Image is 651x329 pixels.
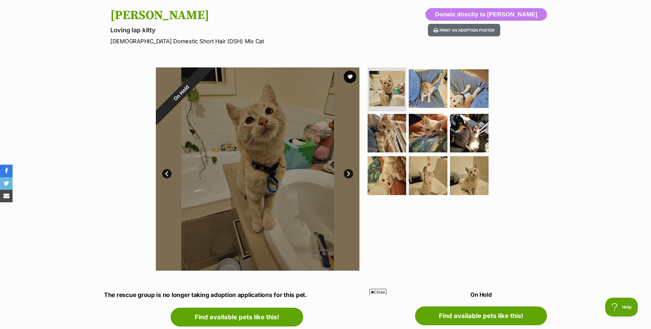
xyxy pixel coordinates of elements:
[415,290,547,299] p: On Hold
[428,24,500,37] button: Print an adoption poster
[450,114,489,152] img: Photo of Milo
[141,53,221,132] div: On Hold
[605,298,638,316] iframe: Help Scout Beacon - Open
[368,114,406,152] img: Photo of Milo
[450,156,489,195] img: Photo of Milo
[369,71,405,106] img: Photo of Milo
[173,298,478,326] iframe: Advertisement
[110,8,376,23] h1: [PERSON_NAME]
[415,306,547,325] a: Find available pets like this!
[450,69,489,108] img: Photo of Milo
[425,8,547,21] button: Donate directly to [PERSON_NAME]
[104,291,370,300] p: The rescue group is no longer taking adoption applications for this pet.
[162,169,172,178] a: Prev
[409,156,447,195] img: Photo of Milo
[344,71,356,83] button: favourite
[409,69,447,108] img: Photo of Milo
[344,169,353,178] a: Next
[110,37,376,45] p: [DEMOGRAPHIC_DATA] Domestic Short Hair (DSH) Mix Cat
[409,114,447,152] img: Photo of Milo
[171,308,303,326] a: Find available pets like this!
[368,156,406,195] img: Photo of Milo
[110,26,376,34] p: Loving lap kitty
[369,289,386,295] span: Close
